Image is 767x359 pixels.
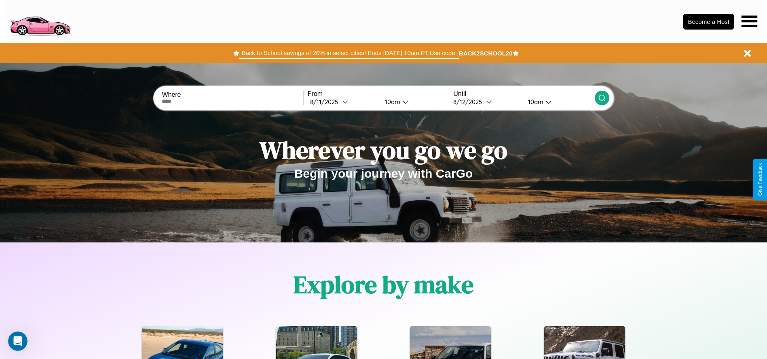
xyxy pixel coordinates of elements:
[378,98,449,106] button: 10am
[310,98,342,106] div: 8 / 11 / 2025
[8,331,27,351] iframe: Intercom live chat
[522,98,595,106] button: 10am
[308,98,378,106] button: 8/11/2025
[683,14,734,30] button: Become a Host
[308,90,449,98] label: From
[381,98,402,106] div: 10am
[294,268,473,301] h1: Explore by make
[453,98,486,106] div: 8 / 12 / 2025
[162,91,303,98] label: Where
[757,163,763,196] div: Give Feedback
[453,90,594,98] label: Until
[524,98,545,106] div: 10am
[459,50,513,57] b: BACK2SCHOOL20
[239,47,459,59] button: Back to School savings of 20% in select cities! Ends [DATE] 10am PT.Use code:
[6,4,74,38] img: logo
